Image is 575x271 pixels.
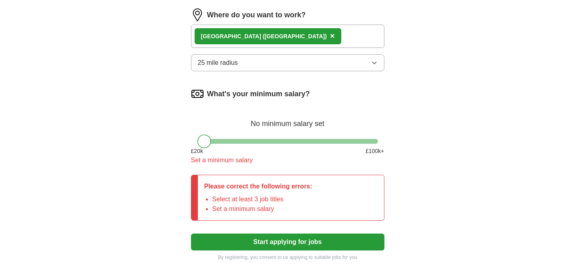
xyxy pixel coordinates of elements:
button: 25 mile radius [191,54,384,71]
span: £ 100 k+ [365,147,384,155]
img: location.png [191,8,204,21]
li: Select at least 3 job titles [212,194,313,204]
div: Set a minimum salary [191,155,384,165]
button: × [330,30,335,42]
label: Where do you want to work? [207,10,306,21]
span: 25 mile radius [198,58,238,68]
span: ([GEOGRAPHIC_DATA]) [263,33,327,39]
span: × [330,31,335,40]
p: Please correct the following errors: [204,182,313,191]
button: Start applying for jobs [191,234,384,250]
img: salary.png [191,87,204,100]
li: Set a minimum salary [212,204,313,214]
label: What's your minimum salary? [207,89,310,99]
p: By registering, you consent to us applying to suitable jobs for you [191,254,384,261]
span: £ 20 k [191,147,203,155]
div: No minimum salary set [191,110,384,129]
strong: [GEOGRAPHIC_DATA] [201,33,262,39]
